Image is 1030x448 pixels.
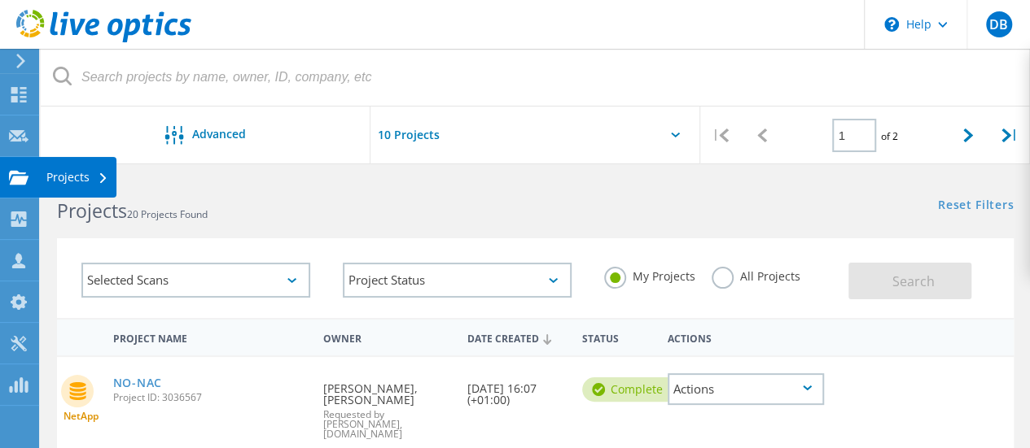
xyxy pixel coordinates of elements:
div: Projects [46,172,108,183]
div: Owner [315,322,458,352]
div: | [988,107,1030,164]
span: Requested by [PERSON_NAME], [DOMAIN_NAME] [323,410,450,439]
div: Status [574,322,660,352]
span: Search [892,272,935,290]
label: My Projects [604,267,695,282]
label: All Projects [712,267,800,282]
div: Date Created [459,322,574,353]
div: Actions [668,373,824,405]
a: Live Optics Dashboard [16,34,191,46]
svg: \n [884,17,899,32]
span: 20 Projects Found [127,207,208,221]
span: of 2 [880,129,897,143]
div: | [700,107,742,164]
a: Reset Filters [938,199,1014,213]
span: DB [989,18,1008,31]
div: Project Name [105,322,316,352]
span: NetApp [64,411,99,421]
div: Selected Scans [81,263,310,298]
span: Advanced [192,128,246,140]
div: Actions [660,322,832,352]
div: [DATE] 16:07 (+01:00) [459,357,574,422]
div: Complete [582,377,679,402]
span: Project ID: 3036567 [113,393,308,402]
button: Search [848,263,971,299]
div: Project Status [343,263,572,298]
b: Projects [57,198,127,224]
a: NO-NAC [113,377,162,389]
